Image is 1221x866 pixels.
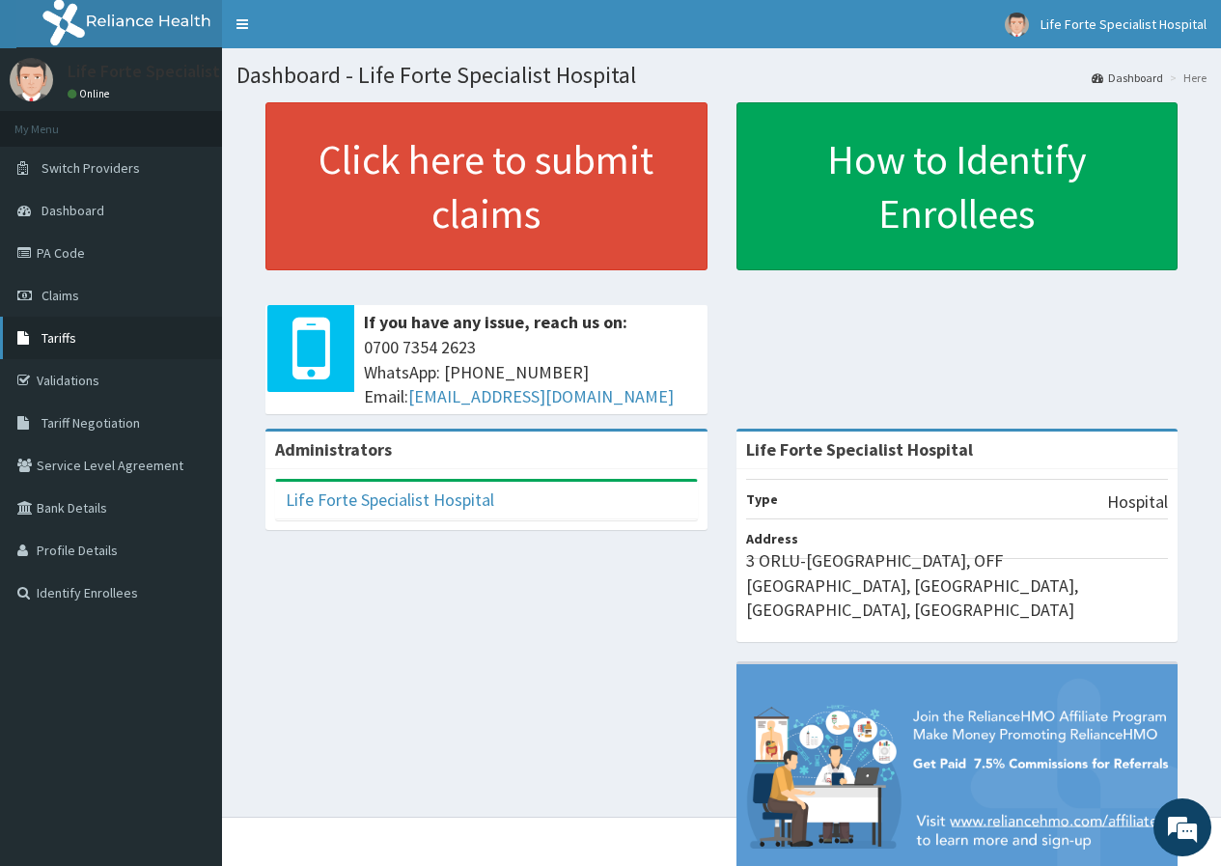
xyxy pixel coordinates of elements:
li: Here [1165,70,1207,86]
a: Life Forte Specialist Hospital [286,489,494,511]
span: We're online! [112,243,266,438]
img: User Image [10,58,53,101]
p: Hospital [1107,489,1168,515]
textarea: Type your message and hit 'Enter' [10,527,368,595]
a: [EMAIL_ADDRESS][DOMAIN_NAME] [408,385,674,407]
span: Tariffs [42,329,76,347]
p: 3 ORLU-[GEOGRAPHIC_DATA], OFF [GEOGRAPHIC_DATA], [GEOGRAPHIC_DATA], [GEOGRAPHIC_DATA], [GEOGRAPHI... [746,548,1169,623]
div: Minimize live chat window [317,10,363,56]
span: Life Forte Specialist Hospital [1041,15,1207,33]
p: Life Forte Specialist Hospital [68,63,288,80]
span: 0700 7354 2623 WhatsApp: [PHONE_NUMBER] Email: [364,335,698,409]
a: How to Identify Enrollees [736,102,1179,270]
span: Tariff Negotiation [42,414,140,432]
b: Address [746,530,798,547]
strong: Life Forte Specialist Hospital [746,438,973,461]
img: User Image [1005,13,1029,37]
div: Chat with us now [100,108,324,133]
a: Dashboard [1092,70,1163,86]
b: Type [746,490,778,508]
b: If you have any issue, reach us on: [364,311,627,333]
img: d_794563401_company_1708531726252_794563401 [36,97,78,145]
b: Administrators [275,438,392,461]
span: Dashboard [42,202,104,219]
span: Claims [42,287,79,304]
a: Online [68,87,114,100]
a: Click here to submit claims [265,102,708,270]
span: Switch Providers [42,159,140,177]
h1: Dashboard - Life Forte Specialist Hospital [236,63,1207,88]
